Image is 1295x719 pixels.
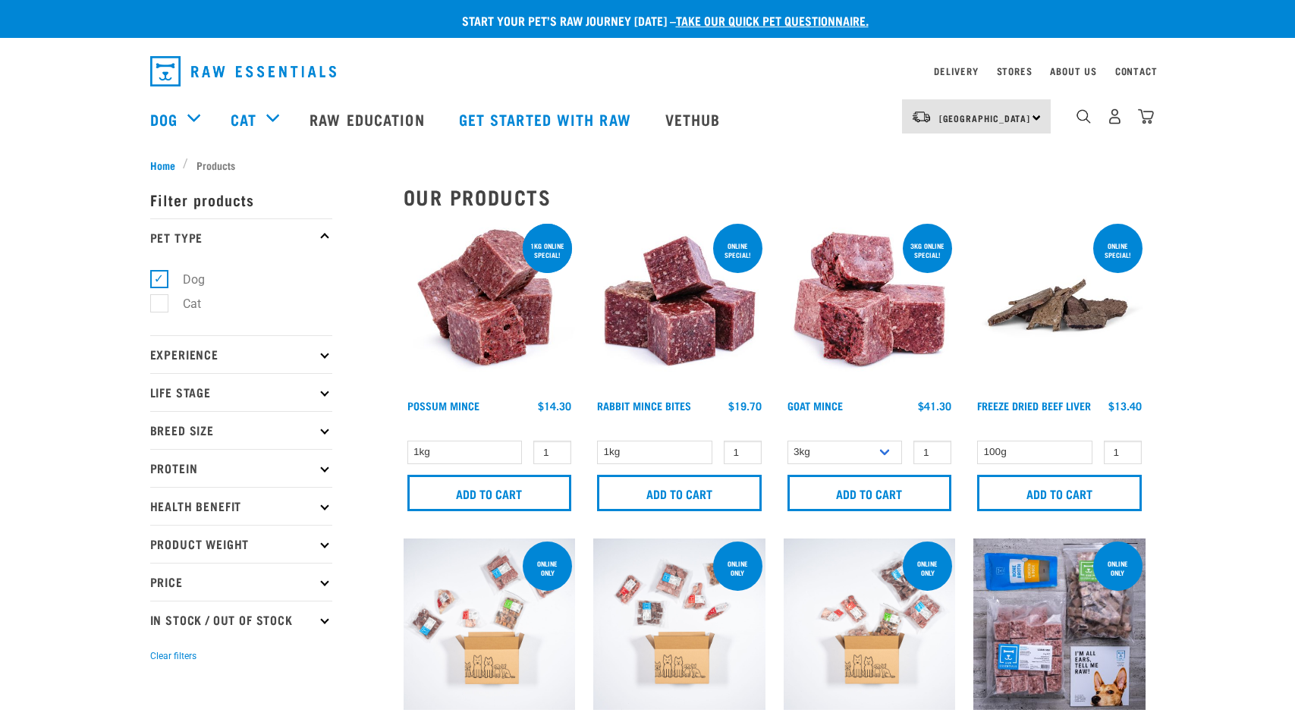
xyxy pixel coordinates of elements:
img: 1102 Possum Mince 01 [404,221,576,393]
a: Possum Mince [407,403,479,408]
div: ONLINE SPECIAL! [1093,234,1143,266]
img: user.png [1107,108,1123,124]
img: 1077 Wild Goat Mince 01 [784,221,956,393]
img: home-icon-1@2x.png [1077,109,1091,124]
a: Goat Mince [787,403,843,408]
p: Product Weight [150,525,332,563]
div: $14.30 [538,400,571,412]
a: take our quick pet questionnaire. [676,17,869,24]
div: 3kg online special! [903,234,952,266]
a: Delivery [934,68,978,74]
input: 1 [724,441,762,464]
input: Add to cart [787,475,952,511]
a: Freeze Dried Beef Liver [977,403,1091,408]
input: 1 [533,441,571,464]
button: Clear filters [150,649,196,663]
p: Life Stage [150,373,332,411]
a: Get started with Raw [444,89,650,149]
a: Vethub [650,89,740,149]
img: home-icon@2x.png [1138,108,1154,124]
img: Dog 0 2sec [404,538,576,711]
input: 1 [913,441,951,464]
a: About Us [1050,68,1096,74]
a: Rabbit Mince Bites [597,403,691,408]
img: NSP Dog Standard Update [973,538,1146,711]
div: Online Only [903,552,952,584]
a: Contact [1115,68,1158,74]
div: $41.30 [918,400,951,412]
a: Dog [150,108,178,130]
input: Add to cart [977,475,1142,511]
h2: Our Products [404,185,1146,209]
img: Dog Novel 0 2sec [593,538,765,711]
p: In Stock / Out Of Stock [150,601,332,639]
a: Raw Education [294,89,443,149]
a: Home [150,157,184,173]
input: Add to cart [597,475,762,511]
div: Online Only [713,552,762,584]
label: Cat [159,294,207,313]
p: Price [150,563,332,601]
nav: dropdown navigation [138,50,1158,93]
img: Stack Of Freeze Dried Beef Liver For Pets [973,221,1146,393]
span: [GEOGRAPHIC_DATA] [939,115,1031,121]
nav: breadcrumbs [150,157,1146,173]
img: Whole Minced Rabbit Cubes 01 [593,221,765,393]
span: Home [150,157,175,173]
p: Filter products [150,181,332,218]
input: Add to cart [407,475,572,511]
img: Puppy 0 2sec [784,538,956,711]
div: ONLINE SPECIAL! [713,234,762,266]
p: Experience [150,335,332,373]
p: Pet Type [150,218,332,256]
p: Health Benefit [150,487,332,525]
div: online only [1093,552,1143,584]
div: $19.70 [728,400,762,412]
div: $13.40 [1108,400,1142,412]
img: Raw Essentials Logo [150,56,336,86]
label: Dog [159,270,211,289]
div: Online Only [523,552,572,584]
div: 1kg online special! [523,234,572,266]
p: Protein [150,449,332,487]
img: van-moving.png [911,110,932,124]
a: Cat [231,108,256,130]
input: 1 [1104,441,1142,464]
p: Breed Size [150,411,332,449]
a: Stores [997,68,1033,74]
